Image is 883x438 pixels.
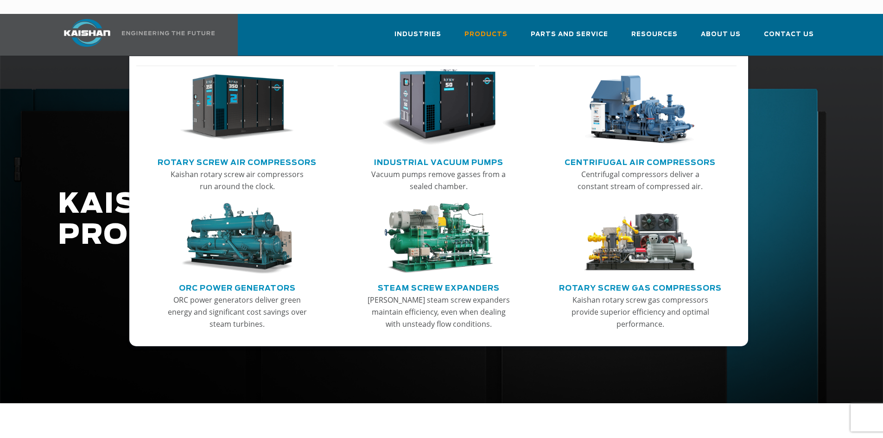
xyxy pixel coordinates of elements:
a: ORC Power Generators [179,280,296,294]
p: [PERSON_NAME] steam screw expanders maintain efficiency, even when dealing with unsteady flow con... [366,294,511,330]
a: Rotary Screw Gas Compressors [559,280,722,294]
span: About Us [701,29,741,40]
h1: KAISHAN PRODUCTS [58,189,696,251]
p: ORC power generators deliver green energy and significant cost savings over steam turbines. [165,294,310,330]
a: Products [464,22,508,54]
p: Centrifugal compressors deliver a constant stream of compressed air. [568,168,712,192]
a: Rotary Screw Air Compressors [158,154,317,168]
a: Kaishan USA [52,14,216,56]
img: kaishan logo [52,19,122,47]
span: Industries [394,29,441,40]
img: thumb-Rotary-Screw-Air-Compressors [180,69,294,146]
p: Kaishan rotary screw air compressors run around the clock. [165,168,310,192]
span: Parts and Service [531,29,608,40]
a: About Us [701,22,741,54]
img: Engineering the future [122,31,215,35]
img: thumb-Centrifugal-Air-Compressors [583,69,697,146]
p: Vacuum pumps remove gasses from a sealed chamber. [366,168,511,192]
img: thumb-Rotary-Screw-Gas-Compressors [583,203,697,274]
a: Steam Screw Expanders [378,280,500,294]
img: thumb-ORC-Power-Generators [180,203,294,274]
a: Industries [394,22,441,54]
img: thumb-Industrial-Vacuum-Pumps [381,69,495,146]
a: Centrifugal Air Compressors [565,154,716,168]
a: Resources [631,22,678,54]
p: Kaishan rotary screw gas compressors provide superior efficiency and optimal performance. [568,294,712,330]
a: Contact Us [764,22,814,54]
img: thumb-Steam-Screw-Expanders [381,203,495,274]
span: Resources [631,29,678,40]
a: Industrial Vacuum Pumps [374,154,503,168]
span: Contact Us [764,29,814,40]
span: Products [464,29,508,40]
a: Parts and Service [531,22,608,54]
